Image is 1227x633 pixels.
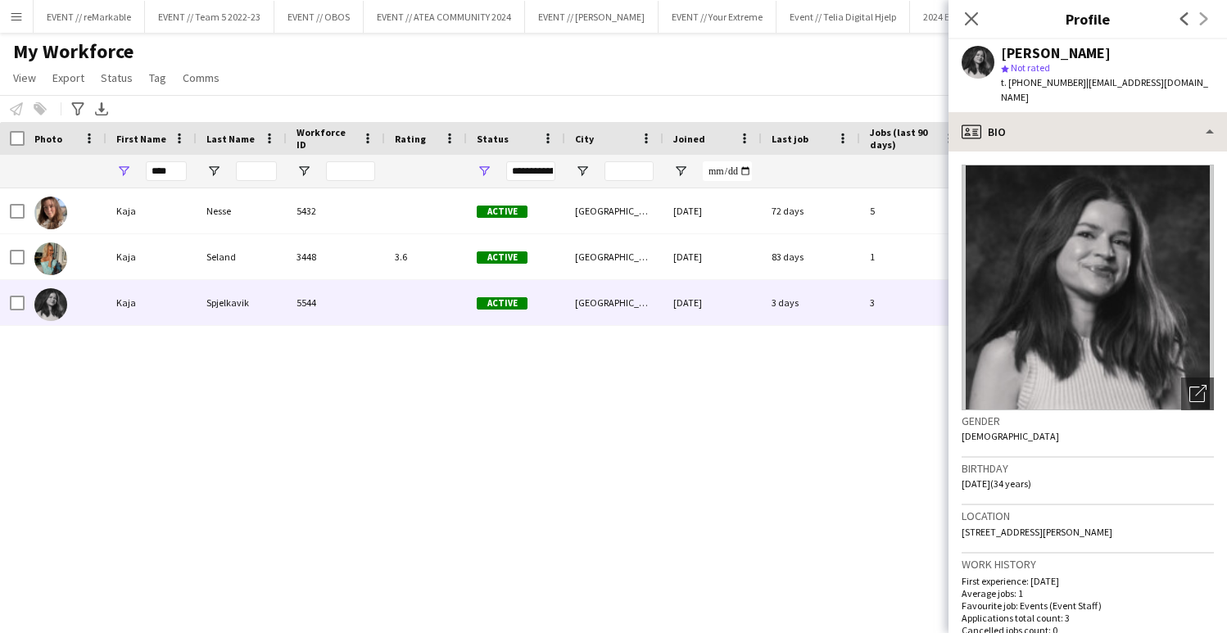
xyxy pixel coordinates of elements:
[949,112,1227,151] div: Bio
[673,164,688,179] button: Open Filter Menu
[663,188,762,233] div: [DATE]
[34,1,145,33] button: EVENT // reMarkable
[364,1,525,33] button: EVENT // ATEA COMMUNITY 2024
[34,197,67,229] img: Kaja Nesse
[962,612,1214,624] p: Applications total count: 3
[1011,61,1050,74] span: Not rated
[962,509,1214,523] h3: Location
[663,234,762,279] div: [DATE]
[395,133,426,145] span: Rating
[477,206,527,218] span: Active
[525,1,659,33] button: EVENT // [PERSON_NAME]
[145,1,274,33] button: EVENT // Team 5 2022-23
[762,188,860,233] div: 72 days
[68,99,88,119] app-action-btn: Advanced filters
[477,251,527,264] span: Active
[575,133,594,145] span: City
[287,234,385,279] div: 3448
[116,164,131,179] button: Open Filter Menu
[274,1,364,33] button: EVENT // OBOS
[565,234,663,279] div: [GEOGRAPHIC_DATA]
[385,234,467,279] div: 3.6
[46,67,91,88] a: Export
[146,161,187,181] input: First Name Filter Input
[962,430,1059,442] span: [DEMOGRAPHIC_DATA]
[604,161,654,181] input: City Filter Input
[962,587,1214,599] p: Average jobs: 1
[762,280,860,325] div: 3 days
[13,39,134,64] span: My Workforce
[673,133,705,145] span: Joined
[659,1,776,33] button: EVENT // Your Extreme
[860,280,967,325] div: 3
[149,70,166,85] span: Tag
[34,242,67,275] img: Kaja Seland
[34,133,62,145] span: Photo
[772,133,808,145] span: Last job
[297,126,355,151] span: Workforce ID
[116,133,166,145] span: First Name
[1001,46,1111,61] div: [PERSON_NAME]
[949,8,1227,29] h3: Profile
[287,280,385,325] div: 5544
[1181,378,1214,410] div: Open photos pop-in
[703,161,752,181] input: Joined Filter Input
[962,461,1214,476] h3: Birthday
[94,67,139,88] a: Status
[92,99,111,119] app-action-btn: Export XLSX
[1001,76,1086,88] span: t. [PHONE_NUMBER]
[197,188,287,233] div: Nesse
[962,575,1214,587] p: First experience: [DATE]
[106,188,197,233] div: Kaja
[962,165,1214,410] img: Crew avatar or photo
[206,164,221,179] button: Open Filter Menu
[183,70,220,85] span: Comms
[236,161,277,181] input: Last Name Filter Input
[7,67,43,88] a: View
[52,70,84,85] span: Export
[297,164,311,179] button: Open Filter Menu
[143,67,173,88] a: Tag
[565,280,663,325] div: [GEOGRAPHIC_DATA]
[106,280,197,325] div: Kaja
[206,133,255,145] span: Last Name
[477,164,491,179] button: Open Filter Menu
[101,70,133,85] span: Status
[575,164,590,179] button: Open Filter Menu
[106,234,197,279] div: Kaja
[962,599,1214,612] p: Favourite job: Events (Event Staff)
[13,70,36,85] span: View
[34,288,67,321] img: Kaja Spjelkavik
[962,414,1214,428] h3: Gender
[477,133,509,145] span: Status
[197,280,287,325] div: Spjelkavik
[860,188,967,233] div: 5
[176,67,226,88] a: Comms
[870,126,937,151] span: Jobs (last 90 days)
[776,1,910,33] button: Event // Telia Digital Hjelp
[477,297,527,310] span: Active
[1001,76,1208,103] span: | [EMAIL_ADDRESS][DOMAIN_NAME]
[565,188,663,233] div: [GEOGRAPHIC_DATA]
[287,188,385,233] div: 5432
[663,280,762,325] div: [DATE]
[962,557,1214,572] h3: Work history
[197,234,287,279] div: Seland
[762,234,860,279] div: 83 days
[962,477,1031,490] span: [DATE] (34 years)
[326,161,375,181] input: Workforce ID Filter Input
[962,526,1112,538] span: [STREET_ADDRESS][PERSON_NAME]
[910,1,1020,33] button: 2024 Event//Team 5
[860,234,967,279] div: 1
